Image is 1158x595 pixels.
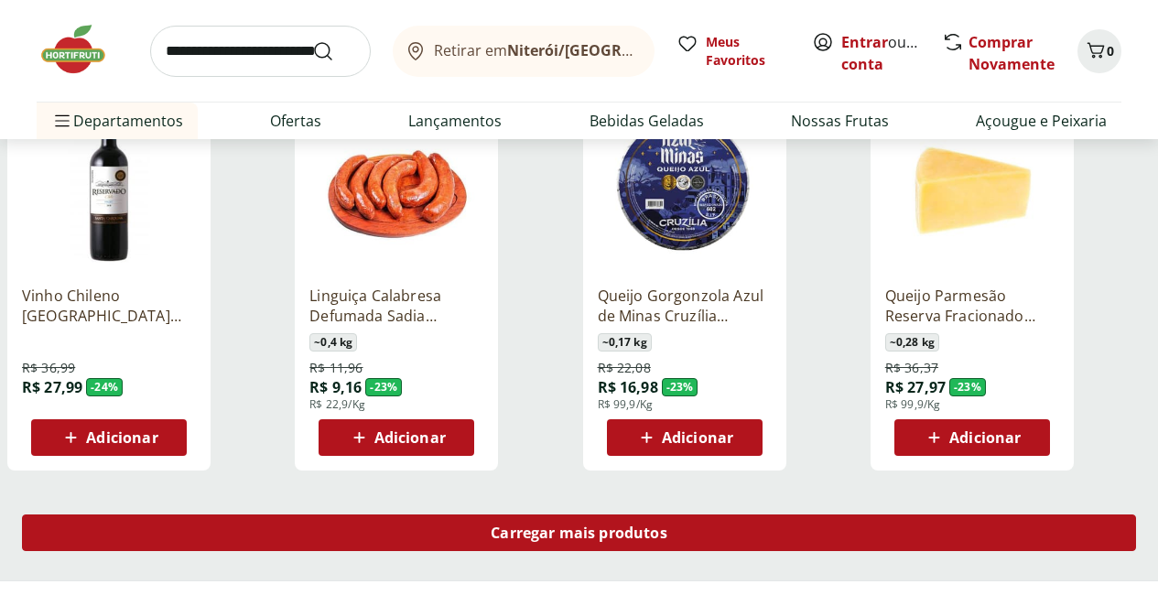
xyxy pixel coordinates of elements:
a: Bebidas Geladas [590,110,704,132]
button: Menu [51,99,73,143]
span: ~ 0,4 kg [309,333,357,352]
a: Ofertas [270,110,321,132]
a: Queijo Parmesão Reserva Fracionado [GEOGRAPHIC_DATA] [885,286,1059,326]
img: Hortifruti [37,22,128,77]
span: - 23 % [949,378,986,396]
b: Niterói/[GEOGRAPHIC_DATA] [507,40,716,60]
button: Adicionar [894,419,1050,456]
a: Carregar mais produtos [22,514,1136,558]
span: R$ 27,97 [885,377,946,397]
button: Adicionar [607,419,763,456]
span: Adicionar [374,430,446,445]
span: R$ 99,9/Kg [885,397,941,412]
span: - 23 % [662,378,698,396]
span: R$ 36,37 [885,359,938,377]
img: Vinho Chileno Santa Carolina Reservado Malbec 750ml [22,97,196,271]
button: Adicionar [319,419,474,456]
span: - 24 % [86,378,123,396]
a: Vinho Chileno [GEOGRAPHIC_DATA] Malbec 750ml [22,286,196,326]
img: Linguiça Calabresa Defumada Sadia Perdigão [309,97,483,271]
input: search [150,26,371,77]
img: Queijo Parmesão Reserva Fracionado Basel [885,97,1059,271]
button: Submit Search [312,40,356,62]
span: ~ 0,17 kg [598,333,652,352]
a: Queijo Gorgonzola Azul de Minas Cruzília Unidade [598,286,772,326]
img: Queijo Gorgonzola Azul de Minas Cruzília Unidade [598,97,772,271]
span: Meus Favoritos [706,33,790,70]
span: Retirar em [434,42,636,59]
a: Açougue e Peixaria [976,110,1107,132]
a: Nossas Frutas [791,110,889,132]
a: Entrar [841,32,888,52]
a: Comprar Novamente [969,32,1055,74]
span: - 23 % [365,378,402,396]
span: ou [841,31,923,75]
button: Adicionar [31,419,187,456]
a: Meus Favoritos [676,33,790,70]
span: R$ 11,96 [309,359,363,377]
span: Departamentos [51,99,183,143]
a: Linguiça Calabresa Defumada Sadia Perdigão [309,286,483,326]
span: R$ 27,99 [22,377,82,397]
span: Adicionar [86,430,157,445]
span: Carregar mais produtos [491,525,667,540]
span: ~ 0,28 kg [885,333,939,352]
span: R$ 22,08 [598,359,651,377]
button: Retirar emNiterói/[GEOGRAPHIC_DATA] [393,26,655,77]
a: Lançamentos [408,110,502,132]
span: R$ 16,98 [598,377,658,397]
span: R$ 99,9/Kg [598,397,654,412]
a: Criar conta [841,32,942,74]
span: R$ 22,9/Kg [309,397,365,412]
button: Carrinho [1077,29,1121,73]
span: 0 [1107,42,1114,59]
span: R$ 9,16 [309,377,362,397]
span: Adicionar [662,430,733,445]
span: R$ 36,99 [22,359,75,377]
span: Adicionar [949,430,1021,445]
